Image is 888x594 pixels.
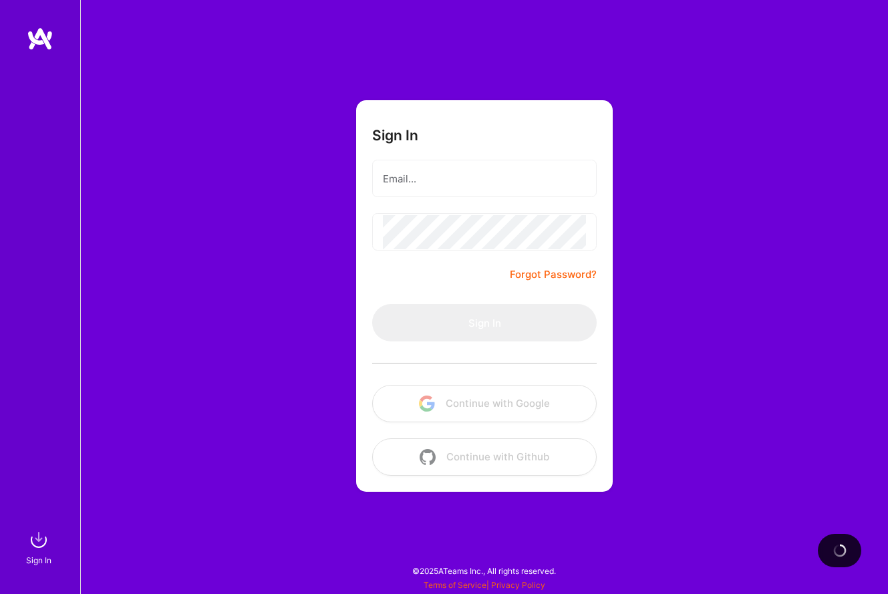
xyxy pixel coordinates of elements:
img: logo [27,27,53,51]
button: Continue with Github [372,438,597,476]
div: © 2025 ATeams Inc., All rights reserved. [80,554,888,587]
a: Forgot Password? [510,267,597,283]
a: sign inSign In [28,527,52,567]
button: Continue with Google [372,385,597,422]
img: loading [832,543,848,559]
h3: Sign In [372,127,418,144]
a: Privacy Policy [491,580,545,590]
img: sign in [25,527,52,553]
span: | [424,580,545,590]
img: icon [420,449,436,465]
button: Sign In [372,304,597,341]
img: icon [419,396,435,412]
a: Terms of Service [424,580,486,590]
input: Email... [383,162,586,196]
div: Sign In [26,553,51,567]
